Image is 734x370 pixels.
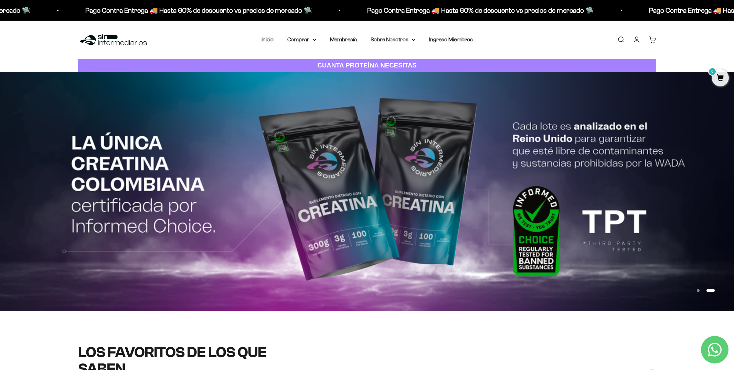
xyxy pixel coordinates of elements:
[712,75,729,82] a: 0
[262,36,274,42] a: Inicio
[46,5,273,16] p: Pago Contra Entrega 🚚 Hasta 60% de descuento vs precios de mercado 🛸
[328,5,555,16] p: Pago Contra Entrega 🚚 Hasta 60% de descuento vs precios de mercado 🛸
[78,59,656,72] a: CUANTA PROTEÍNA NECESITAS
[708,67,716,76] mark: 0
[287,35,316,44] summary: Comprar
[429,36,473,42] a: Ingreso Miembros
[317,62,417,69] strong: CUANTA PROTEÍNA NECESITAS
[371,35,415,44] summary: Sobre Nosotros
[330,36,357,42] a: Membresía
